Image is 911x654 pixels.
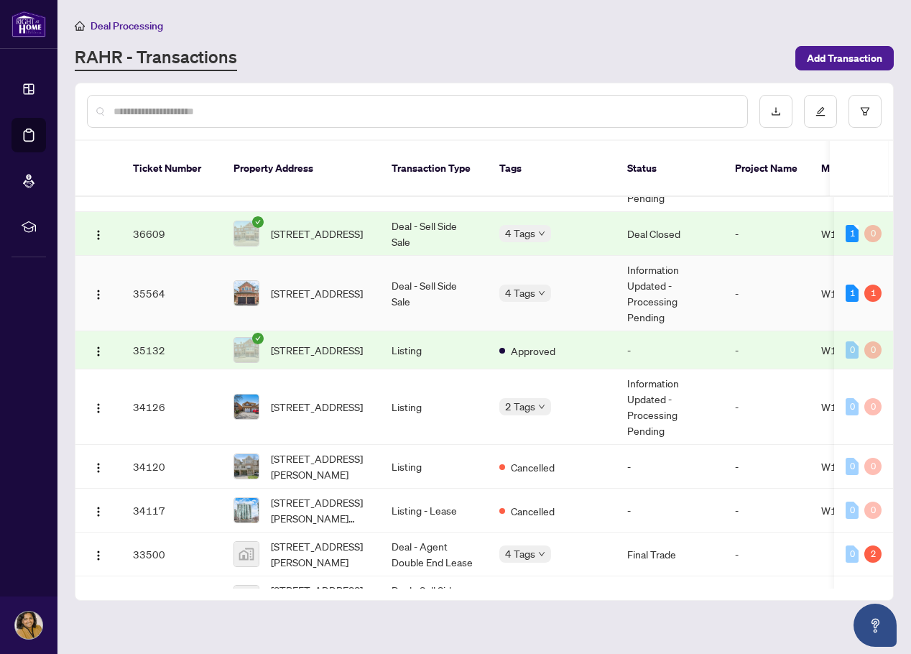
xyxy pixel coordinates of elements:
[723,141,810,197] th: Project Name
[93,289,104,300] img: Logo
[511,459,555,475] span: Cancelled
[380,489,488,533] td: Listing - Lease
[723,256,810,331] td: -
[87,282,110,305] button: Logo
[234,395,259,419] img: thumbnail-img
[616,533,723,576] td: Final Trade
[846,285,859,302] div: 1
[93,506,104,517] img: Logo
[723,212,810,256] td: -
[91,19,163,32] span: Deal Processing
[87,222,110,245] button: Logo
[11,11,46,37] img: logo
[616,576,723,620] td: -
[864,285,882,302] div: 1
[271,226,363,241] span: [STREET_ADDRESS]
[271,582,369,614] span: [STREET_ADDRESS][PERSON_NAME]
[380,256,488,331] td: Deal - Sell Side Sale
[511,343,555,359] span: Approved
[846,545,859,563] div: 0
[846,398,859,415] div: 0
[538,403,545,410] span: down
[234,221,259,246] img: thumbnail-img
[846,502,859,519] div: 0
[93,550,104,561] img: Logo
[121,576,222,620] td: 33104
[616,212,723,256] td: Deal Closed
[821,400,882,413] span: W12130631
[723,331,810,369] td: -
[93,402,104,414] img: Logo
[864,225,882,242] div: 0
[810,141,896,197] th: MLS #
[511,503,555,519] span: Cancelled
[723,533,810,576] td: -
[87,338,110,361] button: Logo
[860,106,870,116] span: filter
[846,225,859,242] div: 1
[271,451,369,482] span: [STREET_ADDRESS][PERSON_NAME]
[234,498,259,522] img: thumbnail-img
[271,342,363,358] span: [STREET_ADDRESS]
[846,458,859,475] div: 0
[75,21,85,31] span: home
[121,331,222,369] td: 35132
[821,344,882,356] span: W12136956
[864,545,882,563] div: 2
[271,399,363,415] span: [STREET_ADDRESS]
[759,95,792,128] button: download
[846,341,859,359] div: 0
[864,341,882,359] div: 0
[616,331,723,369] td: -
[380,445,488,489] td: Listing
[234,338,259,362] img: thumbnail-img
[121,141,222,197] th: Ticket Number
[488,141,616,197] th: Tags
[121,445,222,489] td: 34120
[87,499,110,522] button: Logo
[505,285,535,301] span: 4 Tags
[864,502,882,519] div: 0
[380,141,488,197] th: Transaction Type
[75,45,237,71] a: RAHR - Transactions
[821,227,882,240] span: W12136956
[252,333,264,344] span: check-circle
[538,290,545,297] span: down
[616,141,723,197] th: Status
[616,489,723,533] td: -
[807,47,882,70] span: Add Transaction
[538,551,545,558] span: down
[723,445,810,489] td: -
[271,285,363,301] span: [STREET_ADDRESS]
[864,398,882,415] div: 0
[87,586,110,609] button: Logo
[804,95,837,128] button: edit
[821,287,882,300] span: W12103051
[234,586,259,610] img: thumbnail-img
[121,256,222,331] td: 35564
[723,489,810,533] td: -
[93,346,104,357] img: Logo
[380,212,488,256] td: Deal - Sell Side Sale
[821,504,882,517] span: W12121210
[121,369,222,445] td: 34126
[616,369,723,445] td: Information Updated - Processing Pending
[616,256,723,331] td: Information Updated - Processing Pending
[271,494,369,526] span: [STREET_ADDRESS][PERSON_NAME][PERSON_NAME]
[121,212,222,256] td: 36609
[234,454,259,479] img: thumbnail-img
[222,141,380,197] th: Property Address
[848,95,882,128] button: filter
[234,542,259,566] img: thumbnail-img
[821,460,882,473] span: W12126915
[854,604,897,647] button: Open asap
[15,612,42,639] img: Profile Icon
[87,395,110,418] button: Logo
[234,281,259,305] img: thumbnail-img
[93,462,104,474] img: Logo
[505,225,535,241] span: 4 Tags
[771,106,781,116] span: download
[252,216,264,228] span: check-circle
[271,538,369,570] span: [STREET_ADDRESS][PERSON_NAME]
[87,455,110,478] button: Logo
